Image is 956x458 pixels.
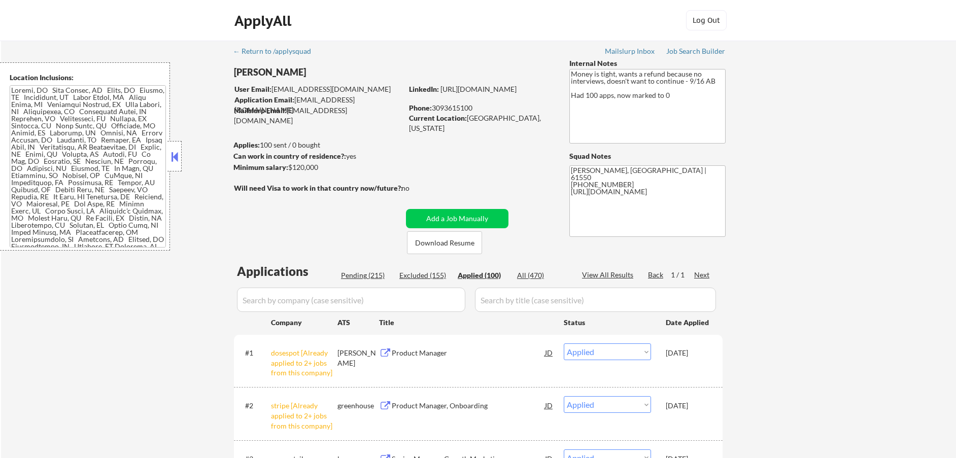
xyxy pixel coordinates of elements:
[686,10,727,30] button: Log Out
[234,95,294,104] strong: Application Email:
[406,209,508,228] button: Add a Job Manually
[237,288,465,312] input: Search by company (case sensitive)
[458,270,508,280] div: Applied (100)
[666,47,726,57] a: Job Search Builder
[10,73,166,83] div: Location Inclusions:
[666,401,710,411] div: [DATE]
[399,270,450,280] div: Excluded (155)
[564,313,651,331] div: Status
[671,270,694,280] div: 1 / 1
[337,401,379,411] div: greenhouse
[666,348,710,358] div: [DATE]
[234,106,287,115] strong: Mailslurp Email:
[648,270,664,280] div: Back
[582,270,636,280] div: View All Results
[337,348,379,368] div: [PERSON_NAME]
[234,105,402,125] div: [EMAIL_ADDRESS][DOMAIN_NAME]
[337,318,379,328] div: ATS
[409,103,432,112] strong: Phone:
[245,348,263,358] div: #1
[234,184,403,192] strong: Will need Visa to work in that country now/future?:
[233,152,346,160] strong: Can work in country of residence?:
[234,95,402,115] div: [EMAIL_ADDRESS][DOMAIN_NAME]
[233,163,288,171] strong: Minimum salary:
[409,103,553,113] div: 3093615100
[407,231,482,254] button: Download Resume
[392,401,545,411] div: Product Manager, Onboarding
[605,47,656,57] a: Mailslurp Inbox
[233,48,321,55] div: ← Return to /applysquad
[233,151,399,161] div: yes
[233,162,402,172] div: $120,000
[401,183,430,193] div: no
[271,348,337,378] div: dosespot [Already applied to 2+ jobs from this company]
[234,12,294,29] div: ApplyAll
[233,140,402,150] div: 100 sent / 0 bought
[245,401,263,411] div: #2
[233,140,260,149] strong: Applies:
[666,318,710,328] div: Date Applied
[341,270,392,280] div: Pending (215)
[544,343,554,362] div: JD
[392,348,545,358] div: Product Manager
[271,318,337,328] div: Company
[233,47,321,57] a: ← Return to /applysquad
[475,288,716,312] input: Search by title (case sensitive)
[605,48,656,55] div: Mailslurp Inbox
[569,58,726,68] div: Internal Notes
[234,85,271,93] strong: User Email:
[569,151,726,161] div: Squad Notes
[234,66,442,79] div: [PERSON_NAME]
[409,114,467,122] strong: Current Location:
[237,265,337,277] div: Applications
[409,113,553,133] div: [GEOGRAPHIC_DATA], [US_STATE]
[694,270,710,280] div: Next
[234,84,402,94] div: [EMAIL_ADDRESS][DOMAIN_NAME]
[666,48,726,55] div: Job Search Builder
[271,401,337,431] div: stripe [Already applied to 2+ jobs from this company]
[409,85,439,93] strong: LinkedIn:
[544,396,554,414] div: JD
[379,318,554,328] div: Title
[517,270,568,280] div: All (470)
[440,85,517,93] a: [URL][DOMAIN_NAME]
